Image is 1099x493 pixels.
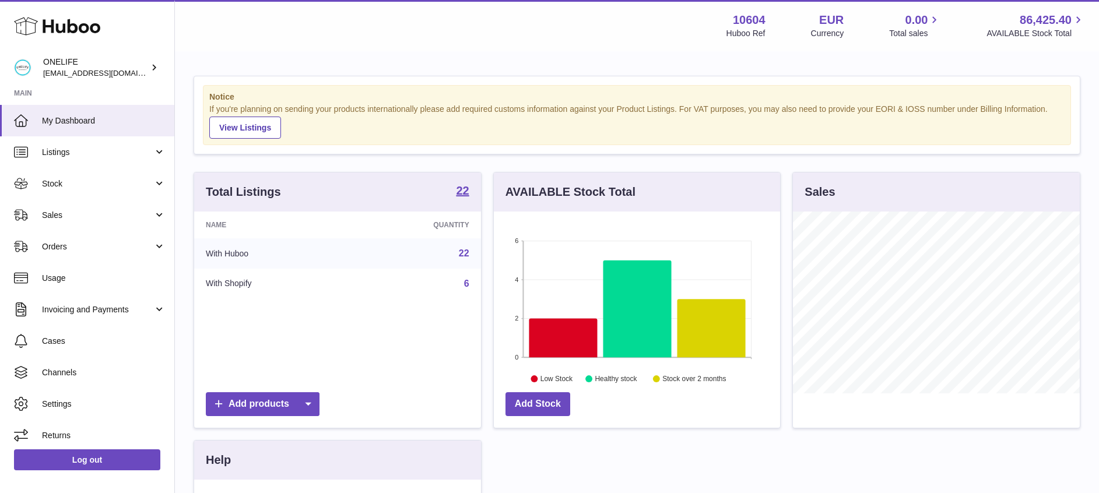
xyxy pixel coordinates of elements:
span: [EMAIL_ADDRESS][DOMAIN_NAME] [43,68,171,78]
h3: Help [206,452,231,468]
h3: AVAILABLE Stock Total [505,184,635,200]
span: Sales [42,210,153,221]
a: Add Stock [505,392,570,416]
span: Usage [42,273,166,284]
div: ONELIFE [43,57,148,79]
h3: Total Listings [206,184,281,200]
div: Huboo Ref [726,28,766,39]
span: Settings [42,399,166,410]
strong: 10604 [733,12,766,28]
span: AVAILABLE Stock Total [986,28,1085,39]
span: 86,425.40 [1020,12,1072,28]
span: Orders [42,241,153,252]
a: 6 [464,279,469,288]
td: With Huboo [194,238,349,269]
a: 86,425.40 AVAILABLE Stock Total [986,12,1085,39]
div: If you're planning on sending your products internationally please add required customs informati... [209,104,1065,139]
span: Channels [42,367,166,378]
a: 0.00 Total sales [889,12,941,39]
span: 0.00 [905,12,928,28]
th: Quantity [349,212,481,238]
img: internalAdmin-10604@internal.huboo.com [14,59,31,76]
a: Add products [206,392,319,416]
span: Cases [42,336,166,347]
span: Stock [42,178,153,189]
span: My Dashboard [42,115,166,126]
h3: Sales [805,184,835,200]
div: Currency [811,28,844,39]
text: Low Stock [540,375,573,383]
span: Returns [42,430,166,441]
text: 6 [515,237,518,244]
a: 22 [459,248,469,258]
text: 0 [515,354,518,361]
strong: 22 [456,185,469,196]
span: Listings [42,147,153,158]
a: View Listings [209,117,281,139]
text: Stock over 2 months [662,375,726,383]
span: Total sales [889,28,941,39]
th: Name [194,212,349,238]
text: 2 [515,315,518,322]
a: Log out [14,449,160,470]
span: Invoicing and Payments [42,304,153,315]
text: Healthy stock [595,375,637,383]
strong: EUR [819,12,844,28]
text: 4 [515,276,518,283]
strong: Notice [209,91,1065,103]
td: With Shopify [194,269,349,299]
a: 22 [456,185,469,199]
